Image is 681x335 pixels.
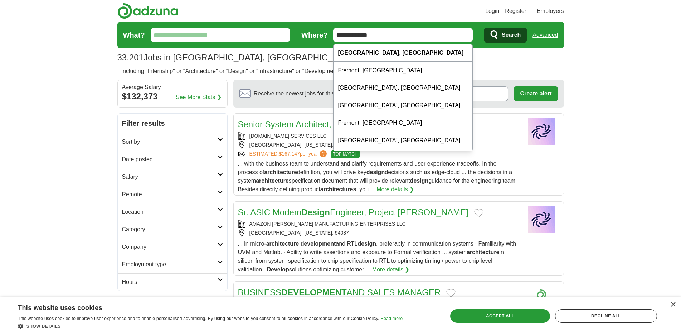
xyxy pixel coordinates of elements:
[320,186,356,192] strong: architectures
[176,93,222,102] a: See More Stats ❯
[514,86,558,101] button: Create alert
[410,178,429,184] strong: design
[474,209,483,217] button: Add to favorite jobs
[334,149,472,167] div: [GEOGRAPHIC_DATA], [GEOGRAPHIC_DATA]
[334,114,472,132] div: Fremont, [GEOGRAPHIC_DATA]
[266,241,299,247] strong: architecture
[334,132,472,149] div: [GEOGRAPHIC_DATA], [GEOGRAPHIC_DATA]
[118,186,227,203] a: Remote
[331,150,359,158] span: TOP MATCH
[338,50,463,56] strong: [GEOGRAPHIC_DATA], [GEOGRAPHIC_DATA]
[267,266,289,272] strong: Develop
[301,241,336,247] strong: development
[380,316,403,321] a: Read more, opens a new window
[256,178,289,184] strong: architecture
[238,287,441,297] a: BUSINESSDEVELOPMENTAND SALES MANAGER
[238,229,518,237] div: [GEOGRAPHIC_DATA], [US_STATE], 94087
[122,225,218,234] h2: Category
[18,322,403,330] div: Show details
[238,141,518,149] div: [GEOGRAPHIC_DATA], [US_STATE], 94087
[118,114,227,133] h2: Filter results
[450,309,550,323] div: Accept all
[555,309,657,323] div: Decline all
[118,151,227,168] a: Date posted
[357,241,376,247] strong: design
[122,84,223,90] div: Average Salary
[18,316,379,321] span: This website uses cookies to improve user experience and to enable personalised advertising. By u...
[467,249,500,255] strong: architecture
[524,206,559,233] img: Company logo
[238,132,518,140] div: [DOMAIN_NAME] SERVICES LLC
[366,169,385,175] strong: design
[524,118,559,145] img: Company logo
[537,7,564,15] a: Employers
[118,256,227,273] a: Employment type
[254,89,376,98] span: Receive the newest jobs for this search :
[118,133,227,151] a: Sort by
[238,241,516,272] span: ... in micro- and RTL , preferably in communication systems · Familiarity with UVM and Matlab. · ...
[524,286,559,313] img: Company logo
[118,221,227,238] a: Category
[122,190,218,199] h2: Remote
[279,151,300,157] span: $167,147
[118,203,227,221] a: Location
[122,155,218,164] h2: Date posted
[505,7,526,15] a: Register
[122,67,410,75] h2: including "Internship" or "Architecture" or "Design" or "Infrastructure" or "Development" or "Fal...
[320,150,327,157] span: ?
[118,238,227,256] a: Company
[301,207,330,217] strong: Design
[118,168,227,186] a: Salary
[117,51,144,64] span: 33,201
[18,301,385,312] div: This website uses cookies
[334,79,472,97] div: [GEOGRAPHIC_DATA], [GEOGRAPHIC_DATA]
[484,28,527,43] button: Search
[485,7,499,15] a: Login
[446,289,456,297] button: Add to favorite jobs
[281,287,347,297] strong: DEVELOPMENT
[372,265,410,274] a: More details ❯
[118,273,227,291] a: Hours
[123,30,145,40] label: What?
[122,138,218,146] h2: Sort by
[117,53,357,62] h1: Jobs in [GEOGRAPHIC_DATA], [GEOGRAPHIC_DATA]
[334,97,472,114] div: [GEOGRAPHIC_DATA], [GEOGRAPHIC_DATA]
[301,30,327,40] label: Where?
[122,208,218,216] h2: Location
[532,28,558,42] a: Advanced
[264,169,297,175] strong: architecture
[122,260,218,269] h2: Employment type
[26,324,61,329] span: Show details
[117,3,178,19] img: Adzuna logo
[670,302,676,307] div: Close
[122,90,223,103] div: $132,373
[122,243,218,251] h2: Company
[238,119,422,129] a: Senior System Architect, HardwareArchitecture
[334,62,472,79] div: Fremont, [GEOGRAPHIC_DATA]
[122,278,218,286] h2: Hours
[238,161,517,192] span: ... with the business team to understand and clarify requirements and user experience tradeoffs. ...
[502,28,521,42] span: Search
[122,173,218,181] h2: Salary
[238,207,468,217] a: Sr. ASIC ModemDesignEngineer, Project [PERSON_NAME]
[376,185,414,194] a: More details ❯
[238,220,518,228] div: AMAZON [PERSON_NAME] MANUFACTURING ENTERPRISES LLC
[249,150,329,158] a: ESTIMATED:$167,147per year?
